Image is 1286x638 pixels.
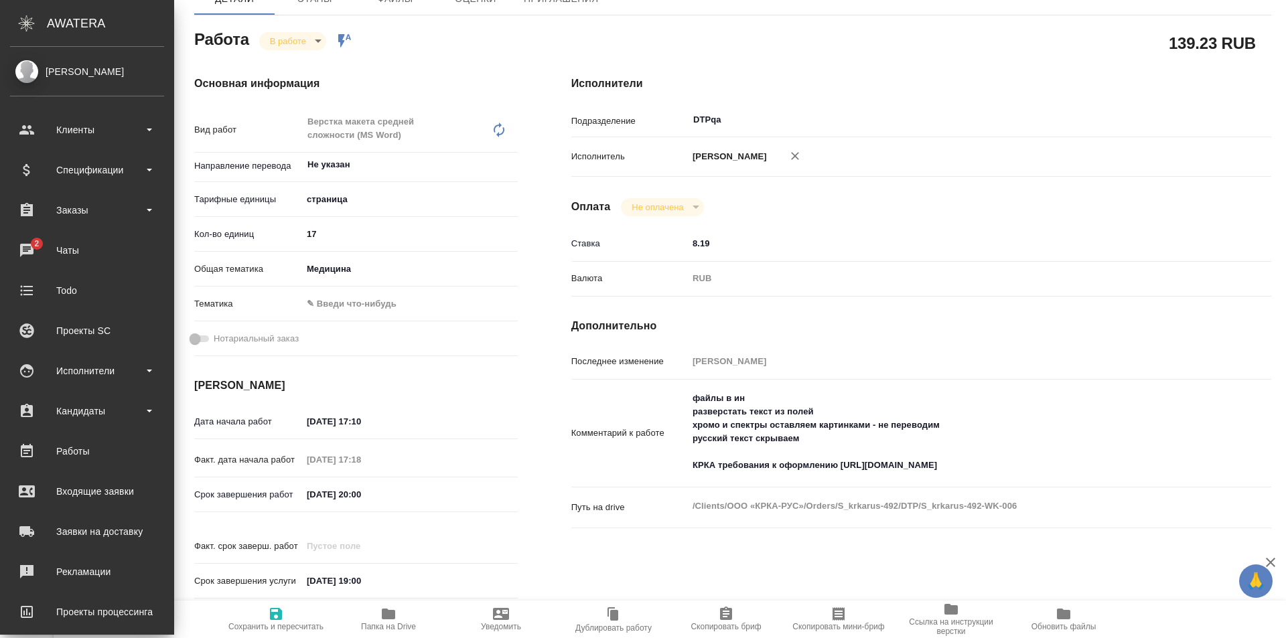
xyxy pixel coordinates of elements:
[194,297,302,311] p: Тематика
[307,297,502,311] div: ✎ Введи что-нибудь
[194,159,302,173] p: Направление перевода
[302,412,419,431] input: ✎ Введи что-нибудь
[302,293,518,315] div: ✎ Введи что-нибудь
[302,536,419,556] input: Пустое поле
[3,555,171,588] a: Рекламации
[194,378,518,394] h4: [PERSON_NAME]
[10,160,164,180] div: Спецификации
[903,617,999,636] span: Ссылка на инструкции верстки
[510,163,513,166] button: Open
[214,332,299,345] span: Нотариальный заказ
[557,601,670,638] button: Дублировать работу
[220,601,332,638] button: Сохранить и пересчитать
[1244,567,1267,595] span: 🙏
[302,450,419,469] input: Пустое поле
[1031,622,1096,631] span: Обновить файлы
[194,453,302,467] p: Факт. дата начала работ
[10,240,164,260] div: Чаты
[332,601,445,638] button: Папка на Drive
[266,35,310,47] button: В работе
[571,355,688,368] p: Последнее изменение
[688,387,1213,477] textarea: файлы в ин разверстать текст из полей хромо и спектры оставляем картинками - не переводим русский...
[571,426,688,440] p: Комментарий к работе
[194,574,302,588] p: Срок завершения услуги
[688,234,1213,253] input: ✎ Введи что-нибудь
[194,488,302,501] p: Срок завершения работ
[792,622,884,631] span: Скопировать мини-бриф
[194,228,302,241] p: Кол-во единиц
[571,318,1271,334] h4: Дополнительно
[10,562,164,582] div: Рекламации
[259,32,326,50] div: В работе
[3,314,171,347] a: Проекты SC
[575,623,652,633] span: Дублировать работу
[302,258,518,281] div: Медицина
[571,76,1271,92] h4: Исполнители
[571,150,688,163] p: Исполнитель
[10,441,164,461] div: Работы
[691,622,761,631] span: Скопировать бриф
[194,415,302,428] p: Дата начала работ
[571,272,688,285] p: Валюта
[10,64,164,79] div: [PERSON_NAME]
[782,601,895,638] button: Скопировать мини-бриф
[895,601,1007,638] button: Ссылка на инструкции верстки
[1239,564,1273,598] button: 🙏
[3,274,171,307] a: Todo
[1169,31,1256,54] h2: 139.23 RUB
[47,10,174,37] div: AWATERA
[10,200,164,220] div: Заказы
[302,485,419,504] input: ✎ Введи что-нибудь
[228,622,324,631] span: Сохранить и пересчитать
[688,267,1213,290] div: RUB
[3,434,171,468] a: Работы
[10,361,164,381] div: Исполнители
[688,351,1213,371] input: Пустое поле
[10,281,164,301] div: Todo
[571,114,688,128] p: Подразделение
[10,120,164,140] div: Клиенты
[445,601,557,638] button: Уведомить
[688,495,1213,517] textarea: /Clients/ООО «КРКА-РУС»/Orders/S_krkarus-492/DTP/S_krkarus-492-WK-006
[1007,601,1120,638] button: Обновить файлы
[194,76,518,92] h4: Основная информация
[3,595,171,629] a: Проекты процессинга
[194,262,302,276] p: Общая тематика
[780,141,810,171] button: Удалить исполнителя
[481,622,521,631] span: Уведомить
[670,601,782,638] button: Скопировать бриф
[10,481,164,501] div: Входящие заявки
[302,188,518,211] div: страница
[571,501,688,514] p: Путь на drive
[3,234,171,267] a: 2Чаты
[194,193,302,206] p: Тарифные единицы
[571,199,611,215] h4: Оплата
[10,522,164,542] div: Заявки на доставку
[3,515,171,548] a: Заявки на доставку
[302,571,419,590] input: ✎ Введи что-нибудь
[194,123,302,137] p: Вид работ
[26,237,47,250] span: 2
[621,198,703,216] div: В работе
[10,602,164,622] div: Проекты процессинга
[194,26,249,50] h2: Работа
[10,401,164,421] div: Кандидаты
[10,321,164,341] div: Проекты SC
[302,224,518,244] input: ✎ Введи что-нибудь
[361,622,416,631] span: Папка на Drive
[3,475,171,508] a: Входящие заявки
[194,540,302,553] p: Факт. срок заверш. работ
[688,150,767,163] p: [PERSON_NAME]
[571,237,688,250] p: Ставка
[628,202,687,213] button: Не оплачена
[1206,118,1208,121] button: Open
